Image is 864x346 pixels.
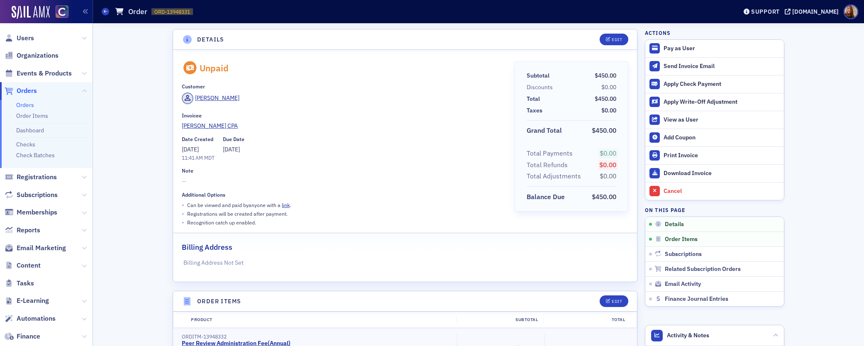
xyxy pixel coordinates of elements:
button: Pay as User [645,40,784,57]
button: Edit [600,34,628,45]
span: • [182,210,184,218]
div: Support [751,8,780,15]
div: Print Invoice [664,152,780,159]
span: Finance Journal Entries [665,295,728,303]
div: Subtotal [456,317,544,323]
div: Invoicee [182,112,202,119]
span: Details [665,221,684,228]
div: Edit [612,37,622,42]
span: $0.00 [600,172,616,180]
span: Organizations [17,51,59,60]
span: Tasks [17,279,34,288]
div: Due Date [223,136,244,142]
img: SailAMX [56,5,68,18]
span: ORD-13948331 [154,8,190,15]
div: Cancel [664,188,780,195]
a: Order Items [16,112,48,119]
button: Edit [600,295,628,307]
button: [DOMAIN_NAME] [785,9,842,15]
h4: Details [197,35,225,44]
span: $0.00 [601,107,616,114]
p: Registrations will be created after payment. [187,210,288,217]
p: Recognition catch up enabled. [187,219,256,226]
a: View Homepage [50,5,68,19]
span: Finance [17,332,40,341]
a: Check Batches [16,151,55,159]
button: Send Invoice Email [645,57,784,75]
h4: On this page [645,206,784,214]
span: Activity & Notes [667,331,709,340]
button: View as User [645,111,784,129]
span: $0.00 [600,149,616,157]
span: [DATE] [223,146,240,153]
div: Total Payments [527,149,573,158]
div: Edit [612,299,622,304]
span: Memberships [17,208,57,217]
div: Send Invoice Email [664,63,780,70]
p: Can be viewed and paid by anyone with a . [187,201,291,209]
span: Content [17,261,41,270]
span: Total Refunds [527,160,571,170]
a: Orders [16,101,34,109]
h2: Billing Address [182,242,232,253]
span: Grand Total [527,126,565,136]
a: Print Invoice [645,146,784,164]
a: Subscriptions [5,190,58,200]
div: Balance Due [527,192,565,202]
time: 11:41 AM [182,154,203,161]
span: $450.00 [592,192,616,201]
span: Reports [17,226,40,235]
a: Memberships [5,208,57,217]
span: Automations [17,314,56,323]
a: Reports [5,226,40,235]
a: [PERSON_NAME] [182,93,239,104]
span: Total Adjustments [527,171,584,181]
div: [PERSON_NAME] [195,94,239,102]
div: Total [544,317,631,323]
span: Order Items [665,236,698,243]
div: View as User [664,116,780,124]
span: Events & Products [17,69,72,78]
span: — [182,177,503,186]
span: • [182,201,184,210]
span: Subscriptions [17,190,58,200]
a: Dashboard [16,127,44,134]
button: Apply Check Payment [645,75,784,93]
div: Subtotal [527,71,549,80]
div: Apply Write-Off Adjustment [664,98,780,106]
a: Users [5,34,34,43]
span: $450.00 [592,126,616,134]
span: Related Subscription Orders [665,266,741,273]
h1: Order [128,7,147,17]
div: Product [185,317,456,323]
span: [DATE] [182,146,199,153]
a: SailAMX [12,6,50,19]
a: Email Marketing [5,244,66,253]
span: $0.00 [601,83,616,91]
h4: Actions [645,29,671,37]
span: Email Activity [665,280,701,288]
div: Apply Check Payment [664,80,780,88]
div: ORDITM-13948332 [182,334,451,340]
span: $450.00 [595,72,616,79]
a: [PERSON_NAME] CPA [182,122,503,130]
div: Additional Options [182,192,225,198]
div: Discounts [527,83,553,92]
span: Orders [17,86,37,95]
button: Cancel [645,182,784,200]
div: Date Created [182,136,213,142]
span: Profile [844,5,858,19]
a: Download Invoice [645,164,784,182]
a: Registrations [5,173,57,182]
a: Finance [5,332,40,341]
span: Subtotal [527,71,552,80]
span: Registrations [17,173,57,182]
span: $450.00 [595,95,616,102]
a: Tasks [5,279,34,288]
span: MDT [203,154,215,161]
a: E-Learning [5,296,49,305]
div: Total Adjustments [527,171,581,181]
span: David S Christy CPA [182,122,257,130]
p: Billing Address Not Set [183,258,627,267]
a: Checks [16,141,35,148]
